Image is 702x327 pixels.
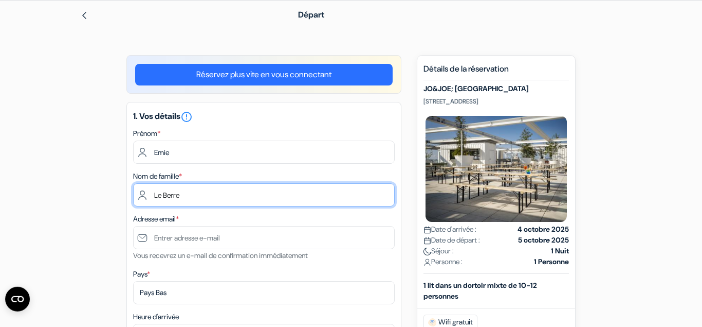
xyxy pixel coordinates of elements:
a: Réservez plus vite en vous connectant [135,64,393,85]
span: Personne : [423,256,463,267]
img: calendar.svg [423,226,431,234]
strong: 5 octobre 2025 [518,235,569,246]
a: error_outline [180,111,193,122]
strong: 4 octobre 2025 [518,224,569,235]
img: user_icon.svg [423,259,431,266]
span: Séjour : [423,246,454,256]
h5: 1. Vos détails [133,111,395,123]
img: free_wifi.svg [428,318,436,326]
input: Entrer le nom de famille [133,183,395,206]
label: Heure d'arrivée [133,312,179,322]
label: Pays [133,269,150,280]
input: Entrez votre prénom [133,141,395,164]
input: Entrer adresse e-mail [133,226,395,249]
img: moon.svg [423,248,431,255]
label: Adresse email [133,214,179,225]
i: error_outline [180,111,193,123]
img: calendar.svg [423,237,431,245]
span: Départ [298,9,324,20]
p: [STREET_ADDRESS] [423,97,569,106]
img: left_arrow.svg [80,11,88,20]
label: Prénom [133,128,160,139]
h5: Détails de la réservation [423,64,569,80]
span: Date de départ : [423,235,480,246]
strong: 1 Personne [534,256,569,267]
strong: 1 Nuit [551,246,569,256]
span: Date d'arrivée : [423,224,476,235]
label: Nom de famille [133,171,182,182]
h5: JO&JOE; [GEOGRAPHIC_DATA] [423,84,569,93]
button: Ouvrir le widget CMP [5,287,30,312]
b: 1 lit dans un dortoir mixte de 10-12 personnes [423,281,537,301]
small: Vous recevrez un e-mail de confirmation immédiatement [133,251,308,260]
